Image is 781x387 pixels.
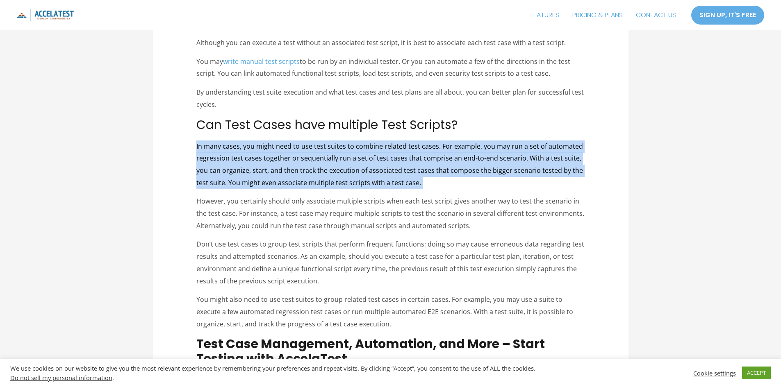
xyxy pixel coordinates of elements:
[691,5,765,25] a: SIGN UP, IT'S FREE
[196,118,585,132] h2: Can Test Cases have multiple Test Scripts?
[196,56,585,80] p: You may to be run by an individual tester. Or you can automate a few of the directions in the tes...
[196,294,585,330] p: You might also need to use test suites to group related test cases in certain cases. For example,...
[196,195,585,232] p: However, you certainly should only associate multiple scripts when each test script gives another...
[742,367,771,379] a: ACCEPT
[629,5,683,25] a: CONTACT US
[196,37,585,49] p: Although you can execute a test without an associated test script, it is best to associate each t...
[10,374,543,381] div: .
[566,5,629,25] a: PRICING & PLANS
[10,373,112,382] a: Do not sell my personal information
[524,5,683,25] nav: Site Navigation
[524,5,566,25] a: FEATURES
[196,86,585,111] p: By understanding test suite execution and what test cases and test plans are all about, you can b...
[196,238,585,287] p: Don’t use test cases to group test scripts that perform frequent functions; doing so may cause er...
[16,9,74,21] img: icon
[10,364,543,381] div: We use cookies on our website to give you the most relevant experience by remembering your prefer...
[196,335,545,367] strong: Test Case Management, Automation, and More – Start Testing with AccelaTest
[223,57,300,66] a: write manual test scripts
[196,140,585,189] p: In many cases, you might need to use test suites to combine related test cases. For example, you ...
[693,369,736,377] a: Cookie settings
